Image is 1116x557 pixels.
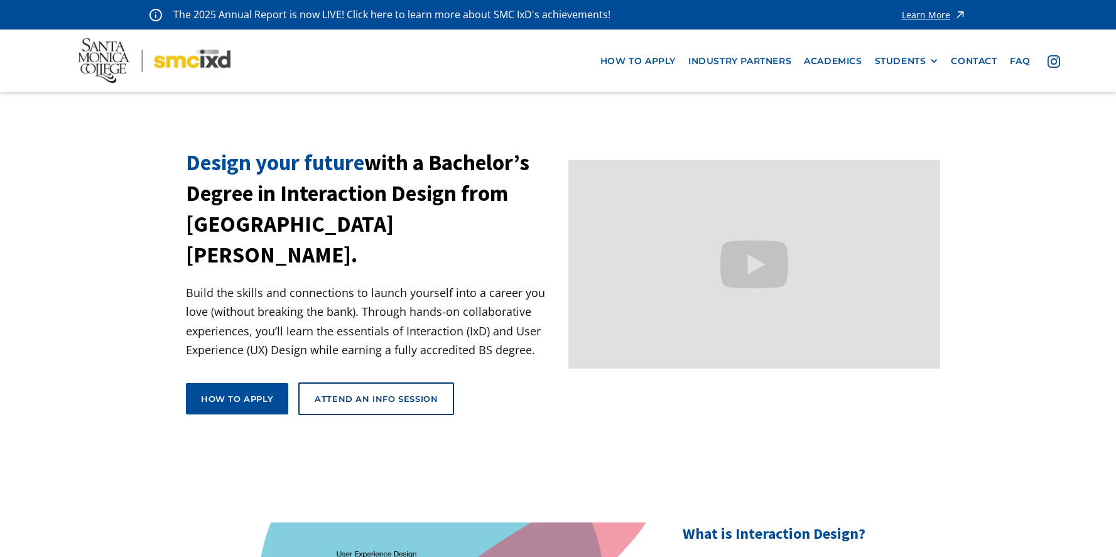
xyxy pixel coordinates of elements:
[954,6,967,23] img: icon - arrow - alert
[594,50,682,73] a: how to apply
[1048,55,1060,68] img: icon - instagram
[798,50,868,73] a: Academics
[298,382,454,415] a: Attend an Info Session
[78,38,230,83] img: Santa Monica College - SMC IxD logo
[902,6,967,23] a: Learn More
[186,149,364,176] span: Design your future
[682,50,798,73] a: industry partners
[902,11,950,19] div: Learn More
[945,50,1003,73] a: contact
[173,6,612,23] p: The 2025 Annual Report is now LIVE! Click here to learn more about SMC IxD's achievements!
[186,383,288,414] a: How to apply
[875,56,926,67] div: STUDENTS
[875,56,939,67] div: STUDENTS
[683,522,930,545] h2: What is Interaction Design?
[186,283,558,360] p: Build the skills and connections to launch yourself into a career you love (without breaking the ...
[149,8,162,21] img: icon - information - alert
[315,393,438,404] div: Attend an Info Session
[1004,50,1037,73] a: faq
[201,393,273,404] div: How to apply
[186,148,558,271] h1: with a Bachelor’s Degree in Interaction Design from [GEOGRAPHIC_DATA][PERSON_NAME].
[568,160,941,369] iframe: Design your future with a Bachelor's Degree in Interaction Design from Santa Monica College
